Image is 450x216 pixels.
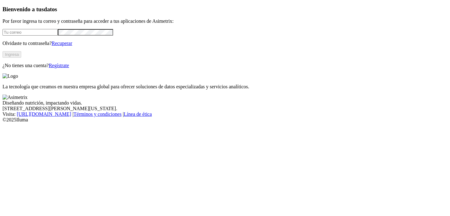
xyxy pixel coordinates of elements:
[49,63,69,68] a: Regístrate
[44,6,57,12] span: datos
[2,117,447,123] div: © 2025 Iluma
[2,84,447,90] p: La tecnología que creamos en nuestra empresa global para ofrecer soluciones de datos especializad...
[2,63,447,68] p: ¿No tienes una cuenta?
[52,41,72,46] a: Recuperar
[2,111,447,117] div: Visita : | |
[2,29,58,36] input: Tu correo
[17,111,71,117] a: [URL][DOMAIN_NAME]
[2,6,447,13] h3: Bienvenido a tus
[2,73,18,79] img: Logo
[2,100,447,106] div: Diseñando nutrición, impactando vidas.
[2,95,27,100] img: Asimetrix
[2,106,447,111] div: [STREET_ADDRESS][PERSON_NAME][US_STATE].
[124,111,152,117] a: Línea de ética
[2,18,447,24] p: Por favor ingresa tu correo y contraseña para acceder a tus aplicaciones de Asimetrix:
[2,51,21,58] button: Ingresa
[73,111,122,117] a: Términos y condiciones
[2,41,447,46] p: Olvidaste tu contraseña?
